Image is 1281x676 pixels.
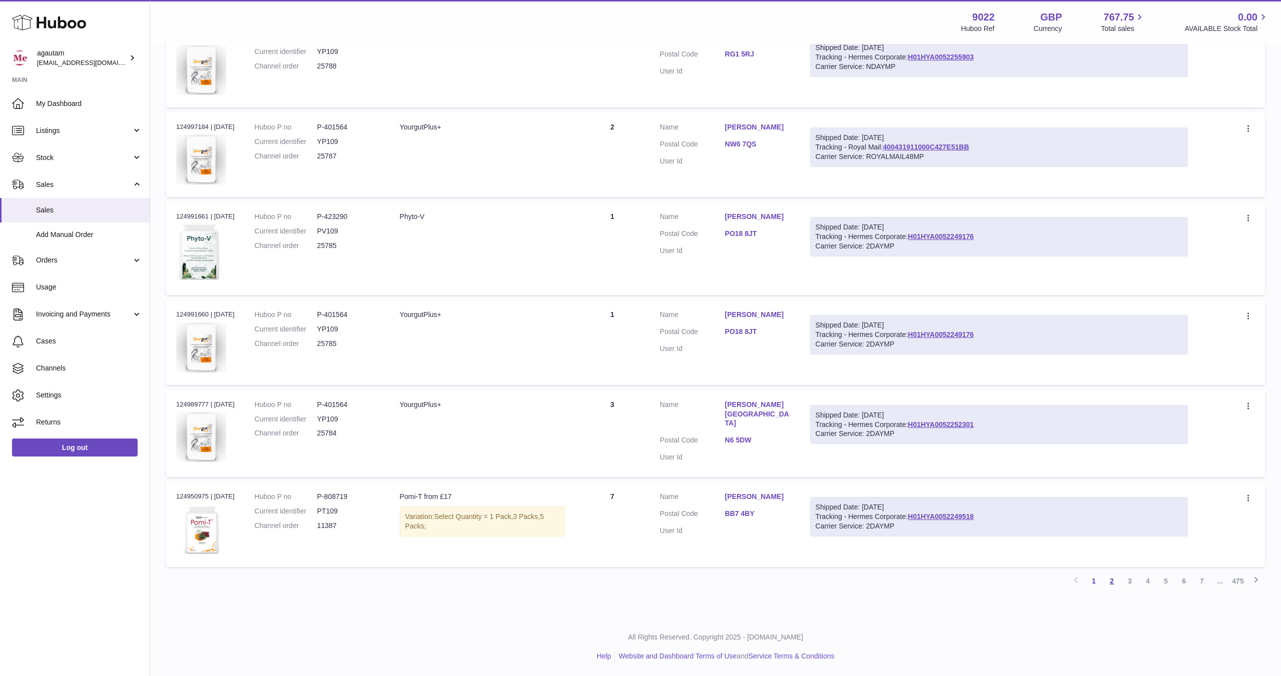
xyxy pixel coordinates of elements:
a: Website and Dashboard Terms of Use [618,652,737,660]
img: NewAMZhappyfamily.jpg [176,45,226,95]
div: Tracking - Hermes Corporate: [810,37,1188,77]
span: Usage [36,282,142,292]
a: [PERSON_NAME] [725,212,790,221]
img: NewAMZhappyfamily.jpg [176,412,226,462]
div: 124991660 | [DATE] [176,310,235,319]
dd: P-808719 [317,492,380,501]
a: H01HYA0052255903 [908,53,974,61]
a: 1 [1085,572,1103,590]
td: 2 [575,112,650,197]
img: NewAMZhappyfamily.jpg [176,134,226,184]
dt: Channel order [255,241,317,250]
a: H01HYA0052249176 [908,330,974,338]
span: Settings [36,390,142,400]
span: Orders [36,255,132,265]
dt: Channel order [255,521,317,530]
dd: P-401564 [317,122,380,132]
dd: YP109 [317,137,380,146]
dd: 25788 [317,61,380,71]
span: ... [1211,572,1229,590]
span: Cases [36,336,142,346]
a: 4 [1139,572,1157,590]
dt: Current identifier [255,226,317,236]
div: Tracking - Hermes Corporate: [810,405,1188,444]
span: 767.75 [1103,10,1134,24]
a: N6 5DW [725,435,790,445]
span: Total sales [1101,24,1145,33]
span: Sales [36,180,132,189]
a: PO18 8JT [725,229,790,238]
div: Tracking - Royal Mail: [810,127,1188,167]
a: 6 [1175,572,1193,590]
div: Shipped Date: [DATE] [816,133,1182,142]
span: My Dashboard [36,99,142,108]
dt: User Id [660,344,725,353]
a: RG1 5RJ [725,49,790,59]
dt: Channel order [255,151,317,161]
dt: Name [660,310,725,322]
dt: Channel order [255,428,317,438]
dd: 25785 [317,339,380,348]
dd: 25785 [317,241,380,250]
dd: YP109 [317,324,380,334]
img: PTVLWebsiteFront.jpg [176,504,226,554]
a: H01HYA0052252301 [908,420,974,428]
dt: User Id [660,452,725,462]
div: YourgutPlus+ [400,310,565,319]
div: Tracking - Hermes Corporate: [810,497,1188,536]
li: and [615,651,834,661]
span: Returns [36,417,142,427]
a: PO18 8JT [725,327,790,336]
a: BB7 4BY [725,509,790,518]
span: Channels [36,363,142,373]
span: AVAILABLE Stock Total [1184,24,1269,33]
dt: User Id [660,246,725,255]
a: 5 [1157,572,1175,590]
strong: 9022 [972,10,995,24]
a: 475 [1229,572,1247,590]
div: 124950975 | [DATE] [176,492,235,501]
dd: P-423290 [317,212,380,221]
span: 0.00 [1238,10,1257,24]
a: NW6 7QS [725,139,790,149]
div: YourgutPlus+ [400,122,565,132]
div: Tracking - Hermes Corporate: [810,315,1188,354]
div: agautam [37,48,127,67]
span: Select Quantity = 1 Pack,3 Packs,5 Packs; [405,512,544,530]
td: 3 [575,390,650,477]
dt: Current identifier [255,414,317,424]
dt: Name [660,400,725,431]
dd: PV109 [317,226,380,236]
dt: Postal Code [660,49,725,61]
dt: User Id [660,66,725,76]
img: info@naturemedical.co.uk [12,50,27,65]
div: Carrier Service: 2DAYMP [816,339,1182,349]
div: Tracking - Hermes Corporate: [810,217,1188,256]
div: Shipped Date: [DATE] [816,222,1182,232]
a: 400431911000C427E51BB [883,143,969,151]
dt: Postal Code [660,327,725,339]
dt: Name [660,492,725,504]
dd: 25787 [317,151,380,161]
span: Stock [36,153,132,162]
td: 7 [575,482,650,566]
dd: YP109 [317,47,380,56]
div: 124989777 | [DATE] [176,400,235,409]
div: 124991661 | [DATE] [176,212,235,221]
a: 2 [1103,572,1121,590]
span: Invoicing and Payments [36,309,132,319]
dt: Channel order [255,339,317,348]
dd: P-401564 [317,310,380,319]
p: All Rights Reserved. Copyright 2025 - [DOMAIN_NAME] [158,632,1273,642]
span: [EMAIL_ADDRESS][DOMAIN_NAME] [37,58,147,66]
dt: User Id [660,526,725,535]
dt: Name [660,122,725,134]
dt: Huboo P no [255,212,317,221]
div: 124997184 | [DATE] [176,122,235,131]
a: 0.00 AVAILABLE Stock Total [1184,10,1269,33]
dt: Name [660,212,725,224]
dt: Current identifier [255,506,317,516]
a: [PERSON_NAME] [725,492,790,501]
div: YourgutPlus+ [400,400,565,409]
div: Huboo Ref [961,24,995,33]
